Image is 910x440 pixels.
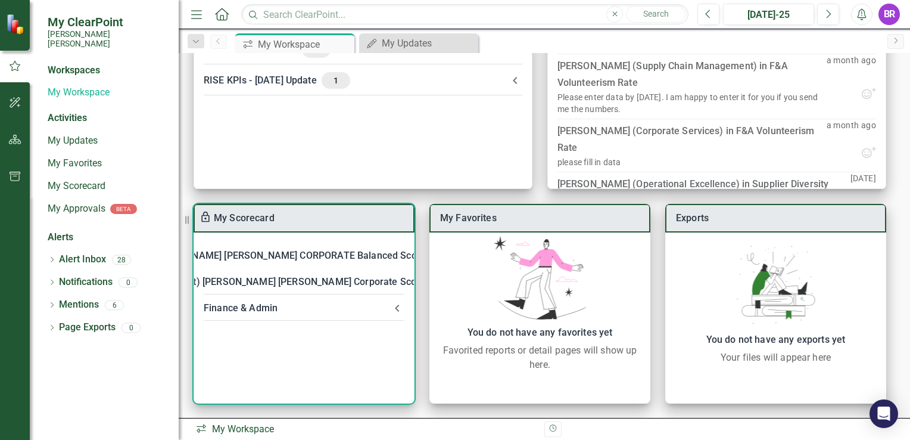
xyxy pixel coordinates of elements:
[194,243,414,269] div: [PERSON_NAME] [PERSON_NAME] CORPORATE Balanced Scorecard
[827,119,876,145] p: a month ago
[870,399,898,428] div: Open Intercom Messenger
[110,204,137,214] div: BETA
[827,54,876,86] p: a month ago
[326,75,345,86] span: 1
[6,14,27,35] img: ClearPoint Strategy
[557,123,827,156] div: [PERSON_NAME] (Corporate Services) in
[194,295,414,321] div: Finance & Admin
[59,253,106,267] a: Alert Inbox
[435,324,644,341] div: You do not have any favorites yet
[362,36,475,51] a: My Updates
[241,4,688,25] input: Search ClearPoint...
[557,156,621,168] div: please fill in data
[48,231,167,244] div: Alerts
[258,37,351,52] div: My Workspace
[48,111,167,125] div: Activities
[48,15,167,29] span: My ClearPoint
[435,343,644,372] div: Favorited reports or detail pages will show up here.
[48,134,167,148] a: My Updates
[194,269,414,295] div: 2024 (Pilot) [PERSON_NAME] [PERSON_NAME] Corporate Scorecard
[557,176,850,209] div: [PERSON_NAME] (Operational Excellence) in
[643,9,669,18] span: Search
[727,8,810,22] div: [DATE]-25
[59,298,99,312] a: Mentions
[204,72,508,89] div: RISE KPIs - [DATE] Update
[48,202,105,216] a: My Approvals
[204,300,390,317] div: Finance & Admin
[440,212,497,224] a: My Favorites
[105,300,124,310] div: 6
[121,323,141,333] div: 0
[48,157,167,171] a: My Favorites
[671,351,880,365] div: Your files will appear here
[195,423,535,436] div: My Workspace
[878,4,900,25] button: BR
[48,179,167,193] a: My Scorecard
[671,331,880,348] div: You do not have any exports yet
[850,172,876,210] p: [DATE]
[59,275,113,289] a: Notifications
[48,86,167,100] a: My Workspace
[626,6,685,23] button: Search
[112,255,131,265] div: 28
[48,64,100,78] div: Workspaces
[214,212,275,224] a: My Scorecard
[723,4,814,25] button: [DATE]-25
[200,211,214,225] div: To enable drag & drop and resizing, please duplicate this workspace from “Manage Workspaces”
[382,36,475,51] div: My Updates
[59,321,116,334] a: Page Exports
[119,277,138,287] div: 0
[149,274,445,290] div: 2024 (Pilot) [PERSON_NAME] [PERSON_NAME] Corporate Scorecard
[148,247,445,264] div: [PERSON_NAME] [PERSON_NAME] CORPORATE Balanced Scorecard
[676,212,709,224] a: Exports
[194,65,532,96] div: RISE KPIs - [DATE] Update1
[48,29,167,49] small: [PERSON_NAME] [PERSON_NAME]
[557,58,827,91] div: [PERSON_NAME] (Supply Chain Management) in
[557,91,827,115] div: Please enter data by [DATE]. I am happy to enter it for you if you send me the numbers.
